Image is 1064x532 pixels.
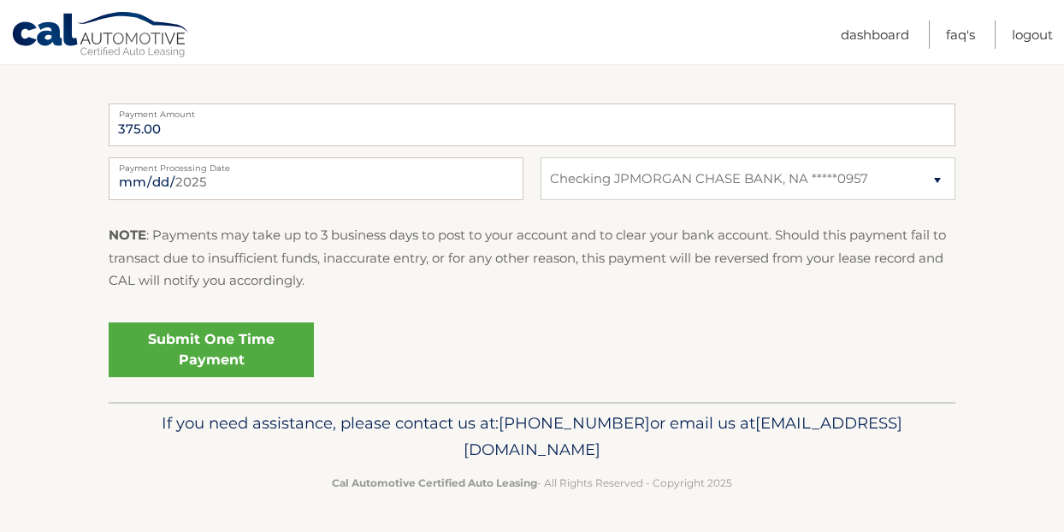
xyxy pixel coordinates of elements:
input: Payment Amount [109,103,955,146]
label: Payment Processing Date [109,157,523,171]
a: Cal Automotive [11,11,191,61]
p: : Payments may take up to 3 business days to post to your account and to clear your bank account.... [109,224,955,292]
p: - All Rights Reserved - Copyright 2025 [120,474,944,492]
p: If you need assistance, please contact us at: or email us at [120,410,944,464]
a: Logout [1012,21,1053,49]
label: Payment Amount [109,103,955,117]
strong: Cal Automotive Certified Auto Leasing [332,476,537,489]
span: [PHONE_NUMBER] [499,413,650,433]
a: FAQ's [946,21,975,49]
input: Payment Date [109,157,523,200]
strong: NOTE [109,227,146,243]
a: Dashboard [841,21,909,49]
a: Submit One Time Payment [109,322,314,377]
